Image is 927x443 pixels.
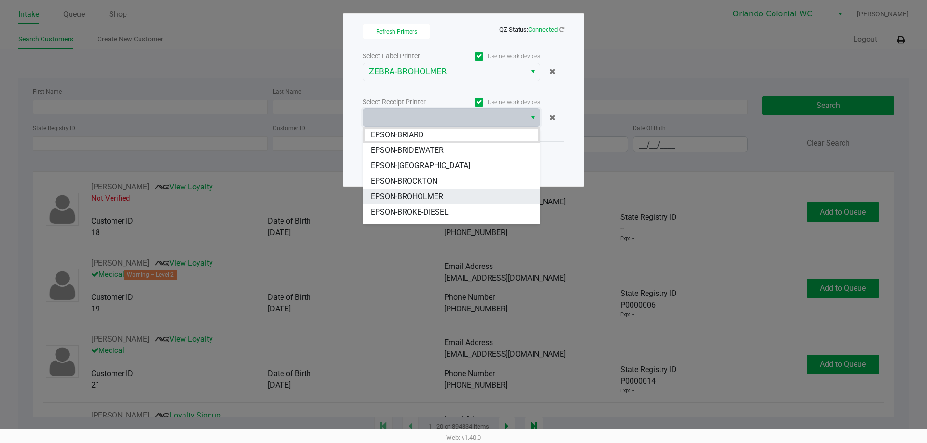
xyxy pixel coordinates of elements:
[371,222,412,233] span: EPSON-G2G
[369,66,520,78] span: ZEBRA-BROHOLMER
[371,206,449,218] span: EPSON-BROKE-DIESEL
[526,109,540,126] button: Select
[528,26,558,33] span: Connected
[371,160,470,172] span: EPSON-[GEOGRAPHIC_DATA]
[451,98,540,107] label: Use network devices
[499,26,564,33] span: QZ Status:
[446,434,481,441] span: Web: v1.40.0
[363,51,451,61] div: Select Label Printer
[363,24,430,39] button: Refresh Printers
[371,129,424,141] span: EPSON-BRIARD
[526,63,540,81] button: Select
[371,191,443,202] span: EPSON-BROHOLMER
[363,97,451,107] div: Select Receipt Printer
[371,175,437,187] span: EPSON-BROCKTON
[376,28,417,35] span: Refresh Printers
[371,145,444,156] span: EPSON-BRIDEWATER
[451,52,540,61] label: Use network devices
